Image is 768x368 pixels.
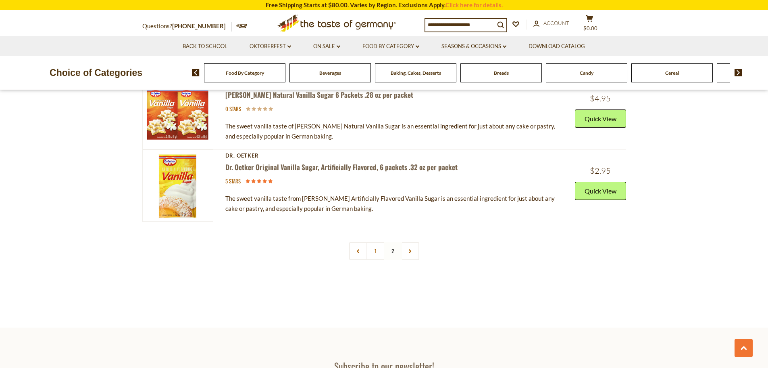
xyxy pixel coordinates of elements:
a: Account [533,19,569,28]
span: $2.95 [590,166,611,176]
button: Quick View [575,182,626,200]
a: Click here for details. [445,1,503,8]
span: $4.95 [590,93,611,103]
a: Food By Category [362,42,419,51]
a: Baking, Cakes, Desserts [391,70,441,76]
img: Dr. Oetker Original Vanilla Sugar, Artificially Flavored, 6 packets .32 oz per packet [143,151,213,221]
a: On Sale [313,42,340,51]
a: Oktoberfest [250,42,291,51]
a: Breads [494,70,509,76]
span: 0 stars [225,105,241,113]
a: [PERSON_NAME] Natural Vanilla Sugar 6 Packets .28 oz per packet [225,90,413,100]
img: Dr. Oetker Natural Vanilla Sugar 6 Packets .28 oz per packet [143,78,213,149]
a: Seasons & Occasions [441,42,506,51]
div: Dr. Oetker [225,152,563,159]
a: [PHONE_NUMBER] [172,22,226,29]
a: Food By Category [226,70,264,76]
a: 1 [366,242,385,260]
a: Candy [580,70,593,76]
div: The sweet vanilla taste from [PERSON_NAME] Artificially Flavored Vanilla Sugar is an essential in... [225,193,563,220]
img: next arrow [735,69,742,76]
a: Back to School [183,42,227,51]
p: Questions? [142,21,232,32]
button: Quick View [575,109,626,128]
a: Dr. Oetker Original Vanilla Sugar, Artificially Flavored, 6 packets .32 oz per packet [225,162,458,172]
a: Download Catalog [529,42,585,51]
span: $0.00 [583,25,597,32]
img: previous arrow [192,69,200,76]
a: Beverages [319,70,341,76]
div: The sweet vanilla taste of [PERSON_NAME] Natural Vanilla Sugar is an essential ingredient for jus... [225,121,563,147]
span: Account [543,20,569,26]
span: 5 stars [225,177,241,185]
button: $0.00 [578,15,602,35]
a: Cereal [665,70,679,76]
